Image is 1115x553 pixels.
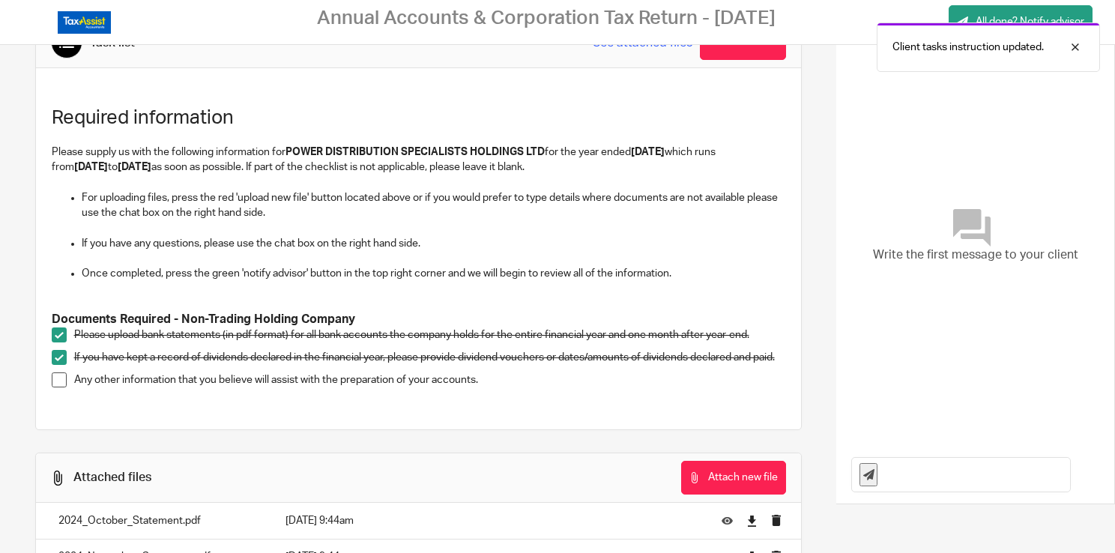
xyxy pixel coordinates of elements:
strong: POWER DISTRIBUTION SPECIALISTS HOLDINGS LTD [285,147,545,157]
strong: [DATE] [118,162,151,172]
p: If you have any questions, please use the chat box on the right hand side. [82,236,785,251]
a: All done? Notify advisor [949,5,1093,39]
p: Once completed, press the green 'notify advisor' button in the top right corner and we will begin... [82,266,785,281]
p: Please supply us with the following information for for the year ended which runs from to as soon... [52,145,785,175]
p: [DATE] 9:44am [285,513,699,528]
p: Client tasks instruction updated. [892,40,1044,55]
p: Any other information that you believe will assist with the preparation of your accounts. [74,372,785,387]
span: Write the first message to your client [873,247,1078,264]
strong: Documents Required - Non-Trading Holding Company [52,313,355,325]
p: 2024_October_Statement.pdf [58,513,256,528]
a: Download [746,513,758,528]
button: Attach new file [681,461,786,495]
strong: [DATE] [74,162,108,172]
img: Logo_TaxAssistAccountants_FullColour_RGB.png [58,11,111,34]
strong: [DATE] [631,147,665,157]
p: If you have kept a record of dividends declared in the financial year, please provide dividend vo... [74,350,785,365]
h2: Annual Accounts & Corporation Tax Return - [DATE] [317,7,776,30]
p: Please upload bank statements (in pdf format) for all bank accounts the company holds for the ent... [74,327,785,342]
div: Attached files [73,470,151,486]
p: For uploading files, press the red 'upload new file' button located above or if you would prefer ... [82,190,785,221]
h1: Required information [52,106,785,130]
